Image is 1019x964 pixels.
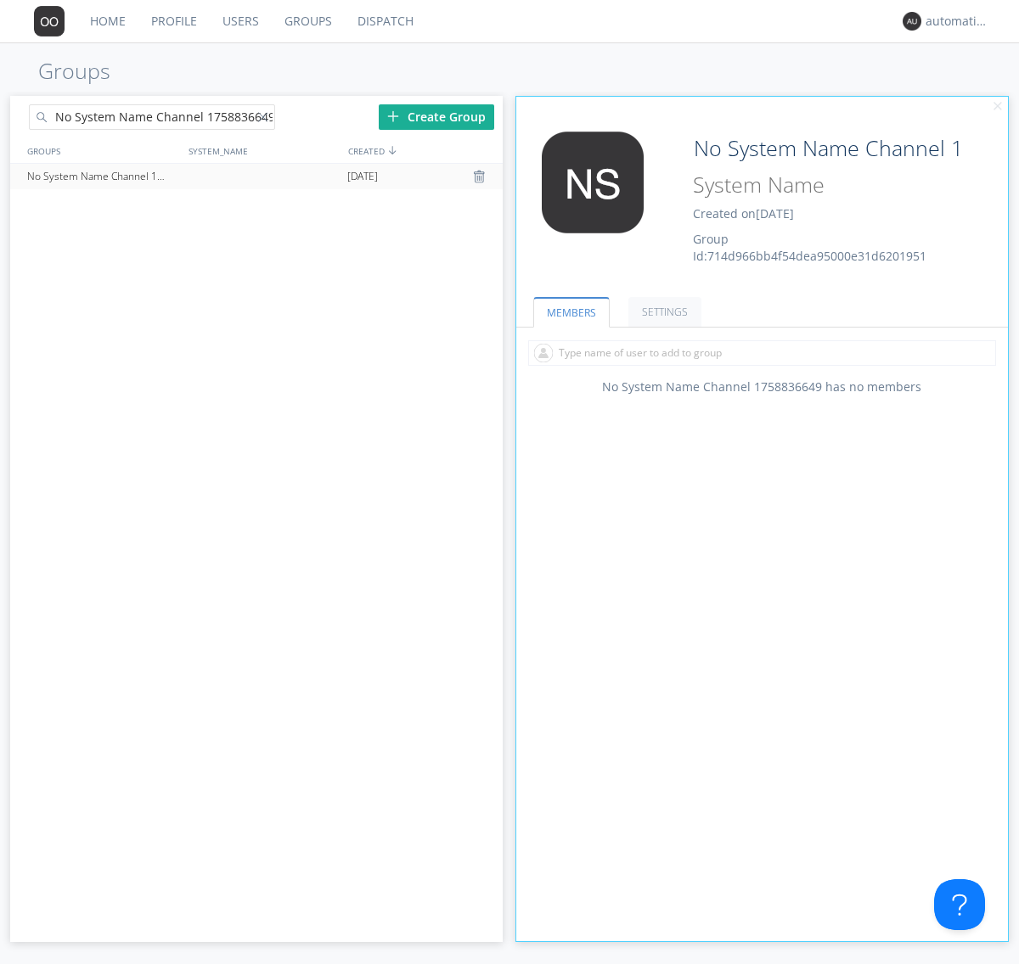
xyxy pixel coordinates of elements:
span: Created on [693,205,794,221]
input: System Name [687,169,961,201]
img: 373638.png [529,132,656,233]
img: cancel.svg [992,101,1004,113]
a: No System Name Channel 1758836649[DATE] [10,164,503,189]
div: Create Group [379,104,494,130]
span: Group Id: 714d966bb4f54dea95000e31d6201951 [693,231,926,264]
div: No System Name Channel 1758836649 has no members [516,378,1009,395]
a: SETTINGS [628,297,701,327]
div: automation+dispatcher0014 [926,13,989,30]
div: CREATED [344,138,504,163]
img: plus.svg [387,110,399,122]
div: GROUPS [23,138,180,163]
span: [DATE] [347,164,378,189]
img: 373638.png [903,12,921,31]
input: Type name of user to add to group [528,340,996,366]
div: No System Name Channel 1758836649 [23,164,182,189]
input: Search groups [29,104,275,130]
iframe: Toggle Customer Support [934,879,985,930]
div: SYSTEM_NAME [184,138,344,163]
img: 373638.png [34,6,65,36]
a: MEMBERS [533,297,610,328]
span: [DATE] [756,205,794,221]
input: Group Name [687,132,961,165]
